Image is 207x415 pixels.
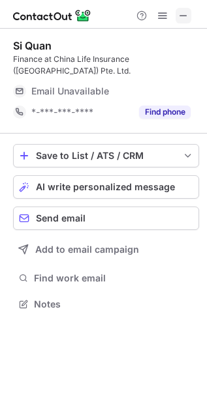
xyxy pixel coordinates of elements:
span: Add to email campaign [35,244,139,255]
span: Find work email [34,272,194,284]
img: ContactOut v5.3.10 [13,8,91,23]
div: Si Quan [13,39,52,52]
button: Reveal Button [139,106,191,119]
button: Send email [13,207,199,230]
button: save-profile-one-click [13,144,199,167]
button: Notes [13,295,199,313]
span: AI write personalized message [36,182,175,192]
button: Find work email [13,269,199,287]
div: Finance at China Life Insurance ([GEOGRAPHIC_DATA]) Pte. Ltd. [13,53,199,77]
span: Notes [34,298,194,310]
span: Email Unavailable [31,85,109,97]
span: Send email [36,213,86,223]
button: AI write personalized message [13,175,199,199]
button: Add to email campaign [13,238,199,261]
div: Save to List / ATS / CRM [36,150,176,161]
